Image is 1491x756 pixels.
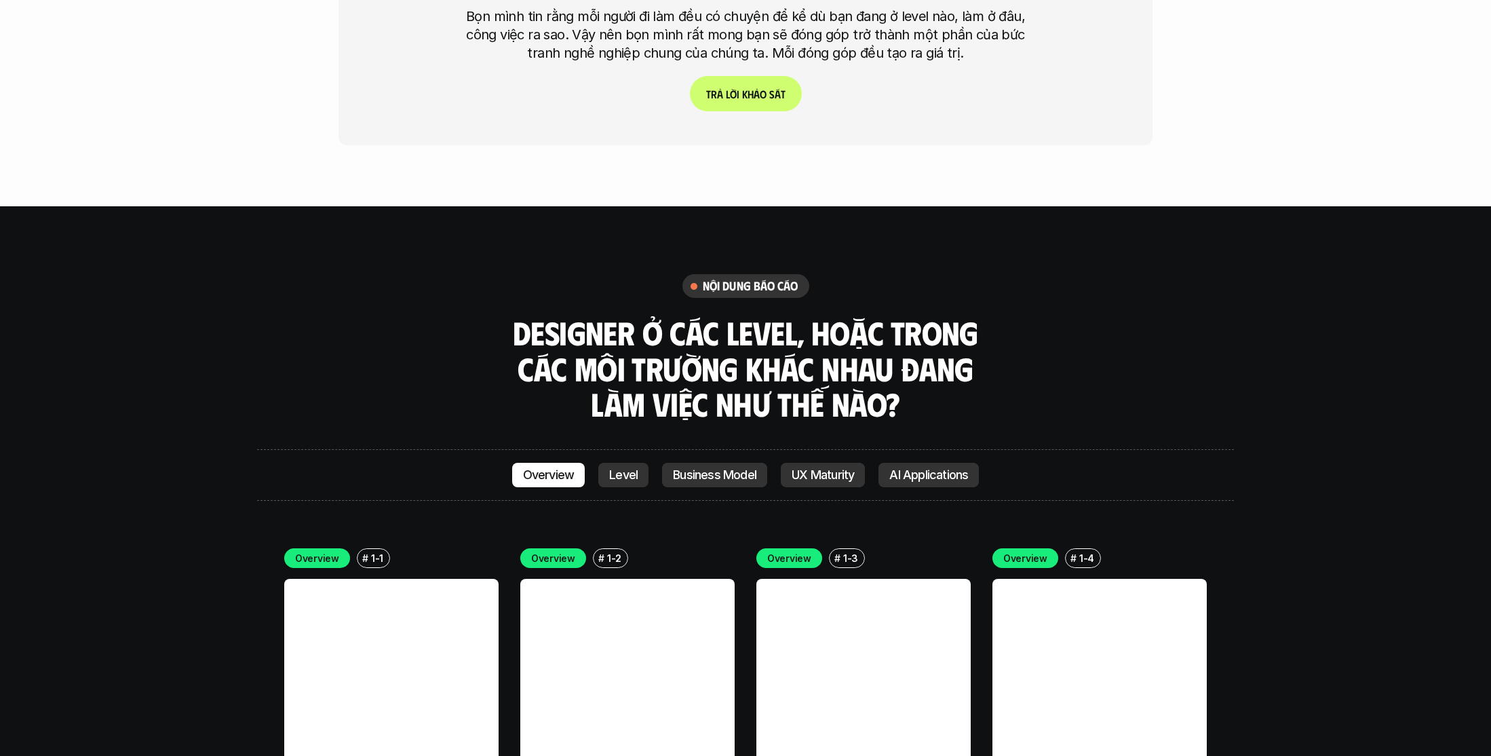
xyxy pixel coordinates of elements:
[607,551,621,565] p: 1-2
[754,88,760,100] span: ả
[1003,551,1047,565] p: Overview
[767,551,811,565] p: Overview
[371,551,383,565] p: 1-1
[703,278,798,294] h6: nội dung báo cáo
[1070,553,1077,563] h6: #
[878,463,979,487] a: AI Applications
[523,468,575,482] p: Overview
[690,76,802,111] a: Trảlờikhảosát
[760,88,767,100] span: o
[1079,551,1094,565] p: 1-4
[362,553,368,563] h6: #
[457,7,1034,62] p: Bọn mình tin rằng mỗi người đi làm đều có chuyện để kể dù bạn đang ở level nào, làm ở đâu, công v...
[748,88,754,100] span: h
[609,468,638,482] p: Level
[781,88,786,100] span: t
[834,553,840,563] h6: #
[843,551,858,565] p: 1-3
[598,463,648,487] a: Level
[775,88,781,100] span: á
[769,88,775,100] span: s
[531,551,575,565] p: Overview
[295,551,339,565] p: Overview
[711,88,717,100] span: r
[730,88,737,100] span: ờ
[717,88,723,100] span: ả
[673,468,756,482] p: Business Model
[781,463,865,487] a: UX Maturity
[792,468,854,482] p: UX Maturity
[742,88,748,100] span: k
[598,553,604,563] h6: #
[737,88,739,100] span: i
[508,315,983,422] h3: Designer ở các level, hoặc trong các môi trường khác nhau đang làm việc như thế nào?
[512,463,585,487] a: Overview
[662,463,767,487] a: Business Model
[706,88,711,100] span: T
[889,468,968,482] p: AI Applications
[726,88,730,100] span: l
